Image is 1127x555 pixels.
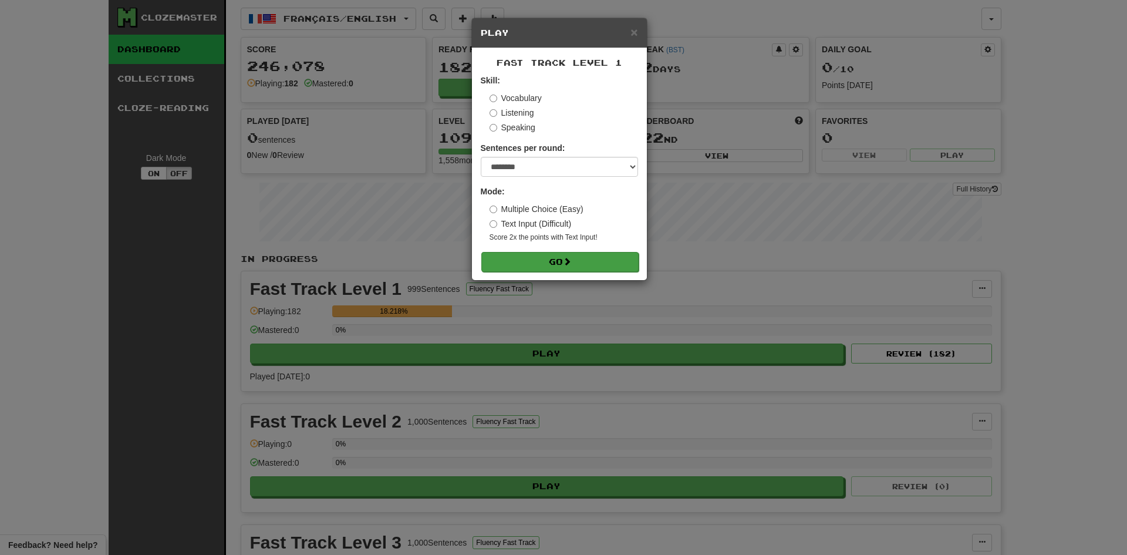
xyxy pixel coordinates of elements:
[490,124,497,132] input: Speaking
[490,109,497,117] input: Listening
[481,187,505,196] strong: Mode:
[481,27,638,39] h5: Play
[497,58,622,68] span: Fast Track Level 1
[490,206,497,213] input: Multiple Choice (Easy)
[490,92,542,104] label: Vocabulary
[481,142,565,154] label: Sentences per round:
[490,220,497,228] input: Text Input (Difficult)
[490,233,638,243] small: Score 2x the points with Text Input !
[490,203,583,215] label: Multiple Choice (Easy)
[490,218,572,230] label: Text Input (Difficult)
[490,122,535,133] label: Speaking
[481,252,639,272] button: Go
[490,107,534,119] label: Listening
[630,26,637,38] button: Close
[630,25,637,39] span: ×
[481,76,500,85] strong: Skill:
[490,95,497,102] input: Vocabulary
